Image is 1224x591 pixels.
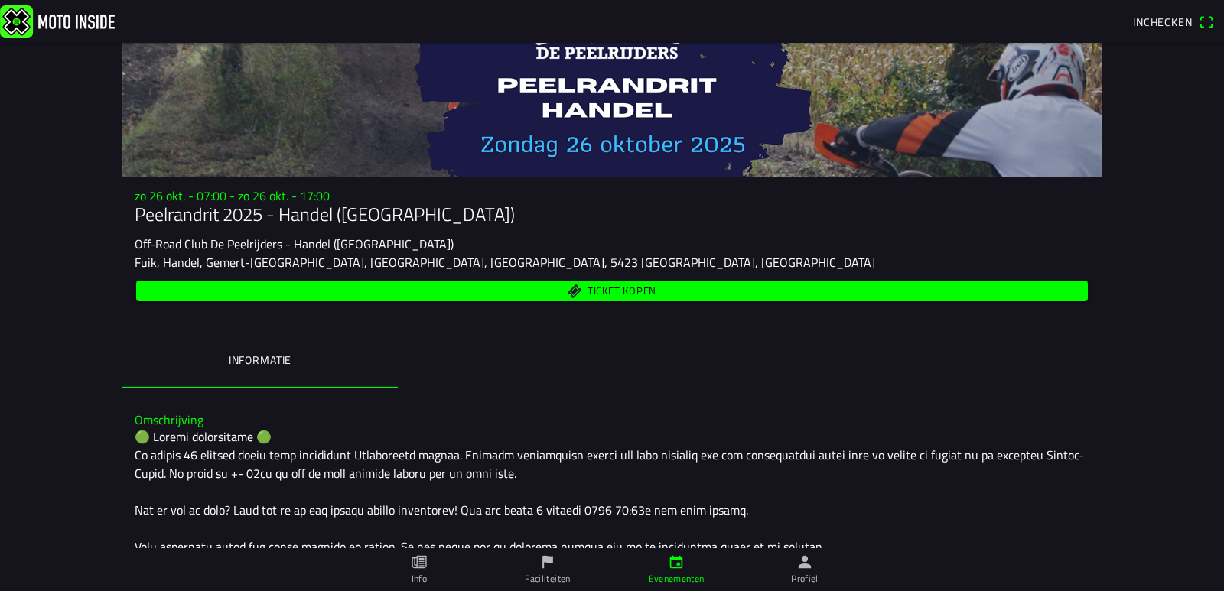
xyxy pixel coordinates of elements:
ion-icon: person [796,554,813,570]
h3: Omschrijving [135,413,1089,427]
ion-icon: calendar [668,554,685,570]
ion-text: Fuik, Handel, Gemert-[GEOGRAPHIC_DATA], [GEOGRAPHIC_DATA], [GEOGRAPHIC_DATA], 5423 [GEOGRAPHIC_DA... [135,253,875,271]
span: Inchecken [1133,14,1193,30]
ion-icon: flag [539,554,556,570]
ion-text: Off-Road Club De Peelrijders - Handel ([GEOGRAPHIC_DATA]) [135,235,454,253]
ion-label: Profiel [791,572,819,586]
ion-label: Info [412,572,427,586]
ion-label: Faciliteiten [525,572,570,586]
a: Incheckenqr scanner [1125,8,1221,34]
ion-icon: paper [411,554,428,570]
ion-label: Evenementen [649,572,705,586]
h3: zo 26 okt. - 07:00 - zo 26 okt. - 17:00 [135,189,1089,203]
span: Ticket kopen [588,286,656,296]
ion-label: Informatie [229,352,291,369]
h1: Peelrandrit 2025 - Handel ([GEOGRAPHIC_DATA]) [135,203,1089,226]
